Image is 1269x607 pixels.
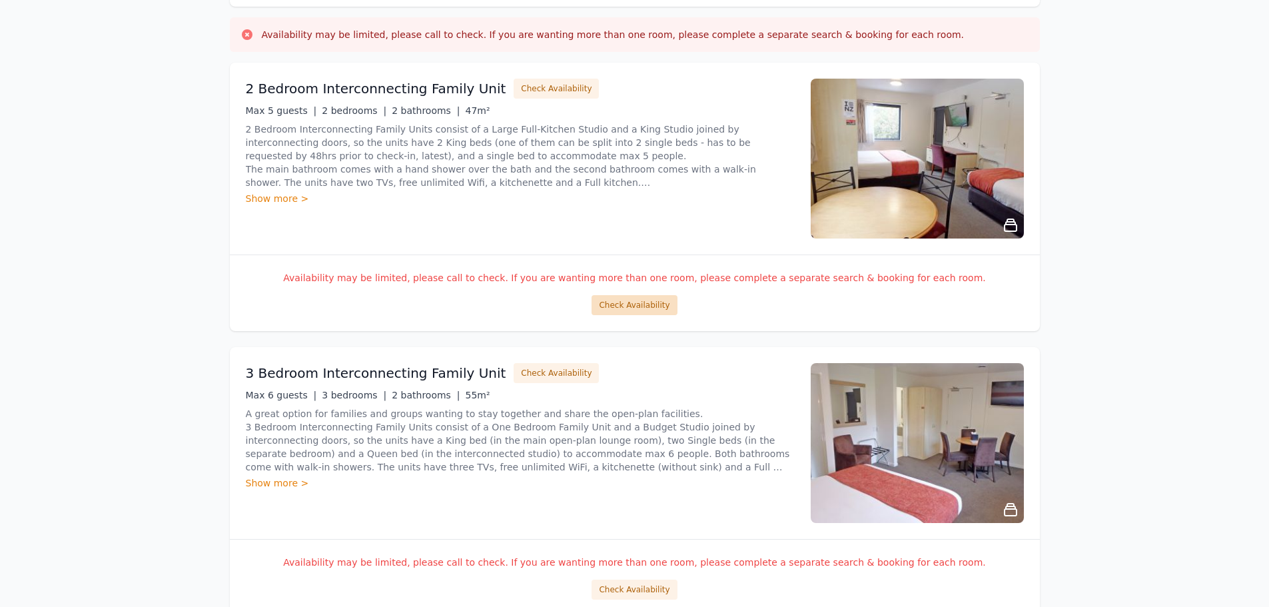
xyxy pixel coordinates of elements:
[392,390,460,400] span: 2 bathrooms |
[246,105,317,116] span: Max 5 guests |
[262,28,965,41] h3: Availability may be limited, please call to check. If you are wanting more than one room, please ...
[592,295,677,315] button: Check Availability
[322,390,386,400] span: 3 bedrooms |
[246,79,506,98] h3: 2 Bedroom Interconnecting Family Unit
[246,407,795,474] p: A great option for families and groups wanting to stay together and share the open-plan facilitie...
[322,105,386,116] span: 2 bedrooms |
[246,390,317,400] span: Max 6 guests |
[514,363,599,383] button: Check Availability
[246,123,795,189] p: 2 Bedroom Interconnecting Family Units consist of a Large Full-Kitchen Studio and a King Studio j...
[392,105,460,116] span: 2 bathrooms |
[466,390,490,400] span: 55m²
[466,105,490,116] span: 47m²
[246,476,795,490] div: Show more >
[246,364,506,382] h3: 3 Bedroom Interconnecting Family Unit
[592,580,677,600] button: Check Availability
[246,556,1024,569] p: Availability may be limited, please call to check. If you are wanting more than one room, please ...
[246,271,1024,285] p: Availability may be limited, please call to check. If you are wanting more than one room, please ...
[246,192,795,205] div: Show more >
[514,79,599,99] button: Check Availability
